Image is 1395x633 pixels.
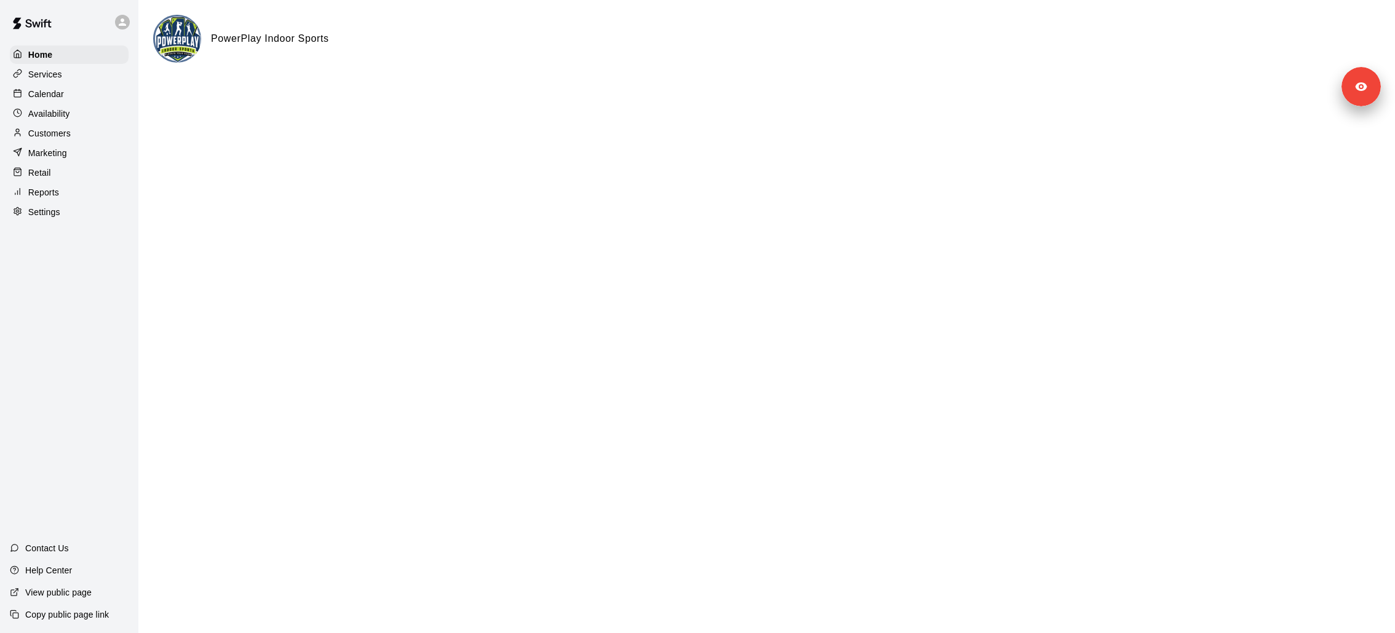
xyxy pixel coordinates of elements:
p: Customers [28,127,71,140]
p: Services [28,68,62,81]
a: Reports [10,183,129,202]
p: Settings [28,206,60,218]
p: Copy public page link [25,608,109,621]
a: Services [10,65,129,84]
h6: PowerPlay Indoor Sports [211,31,329,47]
p: Contact Us [25,542,69,554]
p: Retail [28,167,51,179]
a: Calendar [10,85,129,103]
p: Marketing [28,147,67,159]
p: View public page [25,586,92,599]
p: Availability [28,108,70,120]
a: Retail [10,163,129,182]
p: Home [28,49,53,61]
a: Customers [10,124,129,143]
a: Availability [10,104,129,123]
a: Home [10,45,129,64]
a: Settings [10,203,129,221]
p: Help Center [25,564,72,576]
p: Calendar [28,88,64,100]
img: PowerPlay Indoor Sports logo [155,17,201,63]
p: Reports [28,186,59,199]
a: Marketing [10,144,129,162]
